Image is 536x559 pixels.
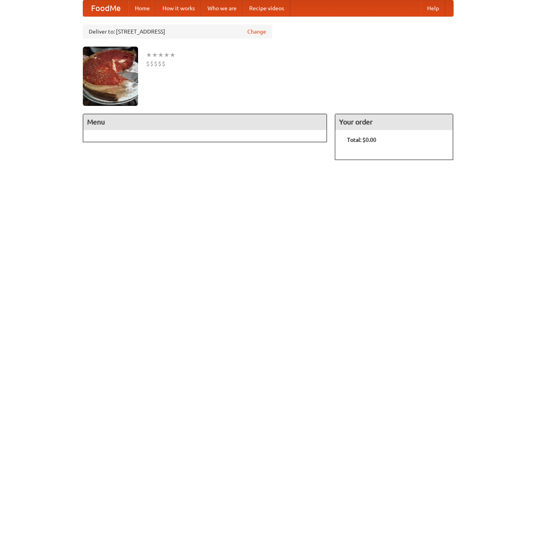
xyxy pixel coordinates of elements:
li: $ [162,59,166,68]
a: Help [421,0,445,16]
a: FoodMe [83,0,129,16]
img: angular.jpg [83,47,138,106]
a: Change [247,28,266,36]
h4: Menu [83,114,327,130]
li: $ [154,59,158,68]
div: Deliver to: [STREET_ADDRESS] [83,24,272,39]
li: ★ [164,51,170,59]
a: How it works [156,0,201,16]
li: ★ [170,51,176,59]
a: Who we are [201,0,243,16]
li: ★ [152,51,158,59]
li: $ [158,59,162,68]
li: $ [146,59,150,68]
li: ★ [158,51,164,59]
li: ★ [146,51,152,59]
a: Recipe videos [243,0,290,16]
h4: Your order [335,114,453,130]
li: $ [150,59,154,68]
b: Total: $0.00 [347,137,376,143]
a: Home [129,0,156,16]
